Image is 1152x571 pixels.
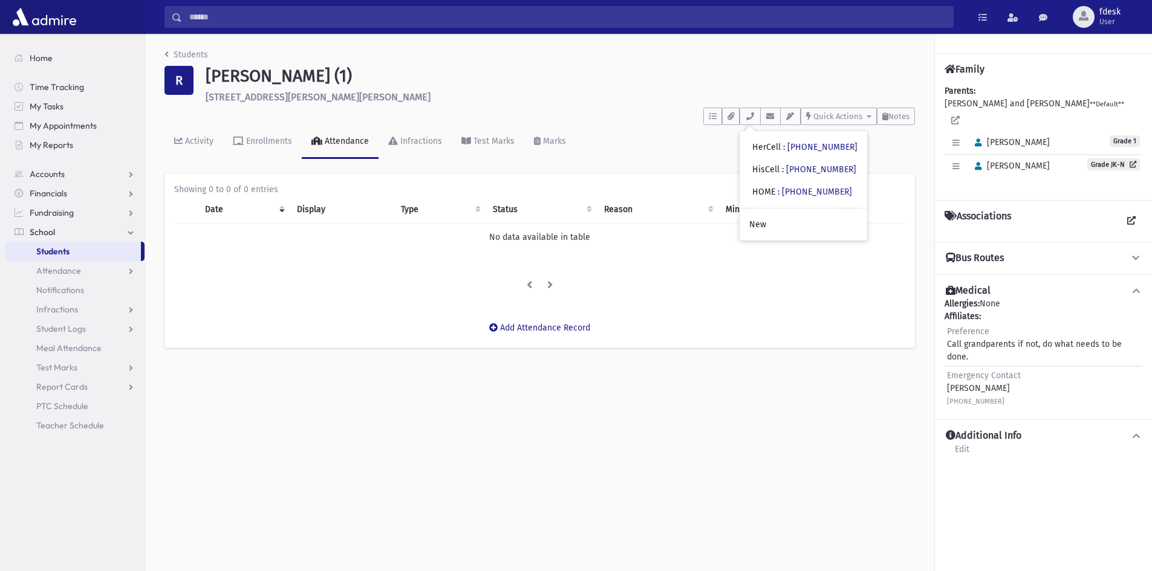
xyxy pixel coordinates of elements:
b: Allergies: [945,298,980,309]
div: HerCell [752,141,857,153]
a: Enrollments [223,125,302,159]
h4: Associations [945,210,1011,232]
a: Report Cards [5,377,145,396]
a: [PHONE_NUMBER] [787,142,857,152]
a: Test Marks [5,358,145,377]
td: No data available in table [174,223,905,251]
input: Search [182,6,953,28]
span: [PERSON_NAME] [969,161,1050,171]
a: Time Tracking [5,77,145,97]
span: Grade 1 [1110,135,1140,147]
a: Attendance [302,125,379,159]
span: My Reports [30,140,73,150]
a: Home [5,48,145,68]
a: Student Logs [5,319,145,338]
a: Grade JK-N [1087,158,1140,170]
a: View all Associations [1121,210,1142,232]
a: Accounts [5,164,145,184]
a: My Tasks [5,97,145,116]
span: User [1099,17,1121,27]
span: My Tasks [30,101,63,112]
div: Activity [183,136,213,146]
a: Teacher Schedule [5,416,145,435]
a: [PHONE_NUMBER] [786,164,856,175]
h6: [STREET_ADDRESS][PERSON_NAME][PERSON_NAME] [206,91,915,103]
a: Test Marks [452,125,524,159]
div: HOME [752,185,852,198]
span: : [783,142,785,152]
th: Display [290,196,394,224]
th: Type: activate to sort column ascending [394,196,486,224]
span: Notifications [36,285,84,295]
div: Marks [541,136,566,146]
button: Add Attendance Record [481,317,598,338]
button: Bus Routes [945,252,1142,265]
th: Reason: activate to sort column ascending [597,196,718,224]
a: Edit [954,442,970,464]
span: Emergency Contact [947,370,1021,381]
div: R [164,66,194,95]
h4: Medical [946,285,991,297]
a: Notifications [5,280,145,300]
a: Infractions [379,125,452,159]
span: My Appointments [30,120,97,131]
span: Students [36,246,70,257]
img: AdmirePro [10,5,79,29]
span: Time Tracking [30,82,84,92]
h1: [PERSON_NAME] (1) [206,66,915,86]
a: Financials [5,184,145,203]
a: [PHONE_NUMBER] [782,187,852,197]
a: Fundraising [5,203,145,222]
span: Report Cards [36,381,88,392]
h4: Family [945,63,984,75]
div: Test Marks [471,136,515,146]
a: New [740,213,867,236]
a: Marks [524,125,576,159]
button: Quick Actions [801,108,877,125]
a: Activity [164,125,223,159]
div: HisCell [752,163,856,176]
b: Parents: [945,86,975,96]
a: My Appointments [5,116,145,135]
div: Infractions [398,136,442,146]
a: Infractions [5,300,145,319]
span: Test Marks [36,362,77,373]
a: PTC Schedule [5,396,145,416]
a: My Reports [5,135,145,155]
nav: breadcrumb [164,48,208,66]
span: School [30,227,55,237]
span: Notes [888,112,910,121]
div: Showing 0 to 0 of 0 entries [174,183,905,196]
h4: Additional Info [946,430,1021,442]
a: Students [5,242,141,261]
b: Affiliates: [945,311,981,321]
span: PTC Schedule [36,401,88,411]
th: Date: activate to sort column ascending [198,196,289,224]
span: Accounts [30,169,65,179]
a: Meal Attendance [5,338,145,358]
div: [PERSON_NAME] [947,369,1021,407]
div: [PERSON_NAME] and [PERSON_NAME] [945,85,1142,190]
a: School [5,222,145,242]
small: [PHONE_NUMBER] [947,398,1004,405]
h4: Bus Routes [946,252,1004,265]
span: : [778,187,779,197]
span: Home [30,53,53,63]
span: Meal Attendance [36,343,102,353]
th: Minutes [718,196,829,224]
span: Teacher Schedule [36,420,104,431]
div: Attendance [322,136,369,146]
span: Fundraising [30,207,74,218]
button: Additional Info [945,430,1142,442]
button: Medical [945,285,1142,297]
span: Attendance [36,265,81,276]
span: [PERSON_NAME] [969,137,1050,147]
div: Enrollments [244,136,292,146]
th: Status: activate to sort column ascending [486,196,596,224]
span: fdesk [1099,7,1121,17]
span: Preference [947,326,989,337]
div: Call grandparents if not, do what needs to be done. [947,325,1140,363]
button: Notes [877,108,915,125]
span: : [782,164,784,175]
span: Student Logs [36,323,86,334]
